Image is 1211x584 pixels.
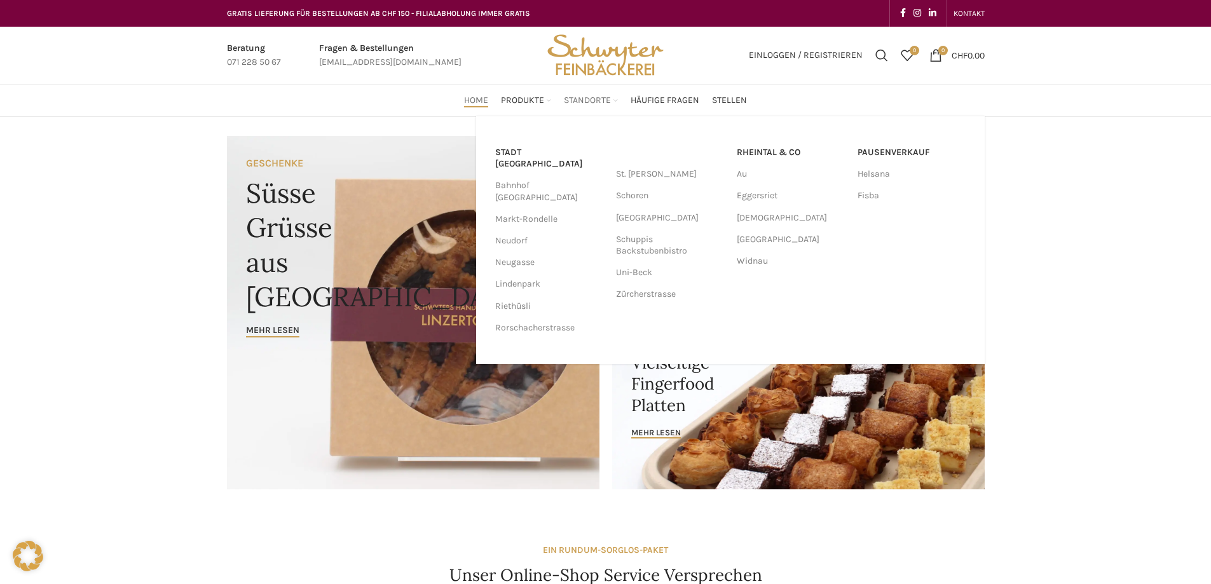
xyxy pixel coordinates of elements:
a: Uni-Beck [616,262,724,283]
a: Site logo [543,49,667,60]
strong: EIN RUNDUM-SORGLOS-PAKET [543,545,668,555]
span: GRATIS LIEFERUNG FÜR BESTELLUNGEN AB CHF 150 - FILIALABHOLUNG IMMER GRATIS [227,9,530,18]
span: CHF [952,50,968,60]
span: 0 [910,46,919,55]
a: Stadt [GEOGRAPHIC_DATA] [495,142,603,175]
a: Einloggen / Registrieren [742,43,869,68]
a: Infobox link [227,41,281,70]
a: Facebook social link [896,4,910,22]
a: Schuppis Backstubenbistro [616,229,724,262]
span: KONTAKT [954,9,985,18]
a: Lindenpark [495,273,603,295]
a: RHEINTAL & CO [737,142,845,163]
a: 0 [894,43,920,68]
a: Widnau [737,250,845,272]
span: Stellen [712,95,747,107]
a: Pausenverkauf [858,142,966,163]
a: Linkedin social link [925,4,940,22]
a: Helsana [858,163,966,185]
span: 0 [938,46,948,55]
div: Main navigation [221,88,991,113]
a: [GEOGRAPHIC_DATA] [737,229,845,250]
a: Stellen [712,88,747,113]
bdi: 0.00 [952,50,985,60]
div: Meine Wunschliste [894,43,920,68]
a: Bahnhof [GEOGRAPHIC_DATA] [495,175,603,208]
a: Neudorf [495,230,603,252]
img: Bäckerei Schwyter [543,27,667,84]
a: Zürcherstrasse [616,283,724,305]
a: Fisba [858,185,966,207]
a: St. [PERSON_NAME] [616,163,724,185]
span: Home [464,95,488,107]
a: Häufige Fragen [631,88,699,113]
a: Riethüsli [495,295,603,317]
a: Produkte [501,88,551,113]
a: Banner link [227,136,599,489]
span: Produkte [501,95,544,107]
a: Schoren [616,185,724,207]
a: Au [737,163,845,185]
a: Infobox link [319,41,462,70]
a: KONTAKT [954,1,985,26]
a: Banner link [612,312,985,489]
a: Instagram social link [910,4,925,22]
a: Standorte [564,88,618,113]
a: [DEMOGRAPHIC_DATA] [737,207,845,229]
div: Secondary navigation [947,1,991,26]
a: Home [464,88,488,113]
span: Standorte [564,95,611,107]
a: Rorschacherstrasse [495,317,603,339]
a: Markt-Rondelle [495,208,603,230]
span: Einloggen / Registrieren [749,51,863,60]
span: Häufige Fragen [631,95,699,107]
a: Neugasse [495,252,603,273]
a: Eggersriet [737,185,845,207]
a: [GEOGRAPHIC_DATA] [616,207,724,229]
a: Suchen [869,43,894,68]
a: 0 CHF0.00 [923,43,991,68]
